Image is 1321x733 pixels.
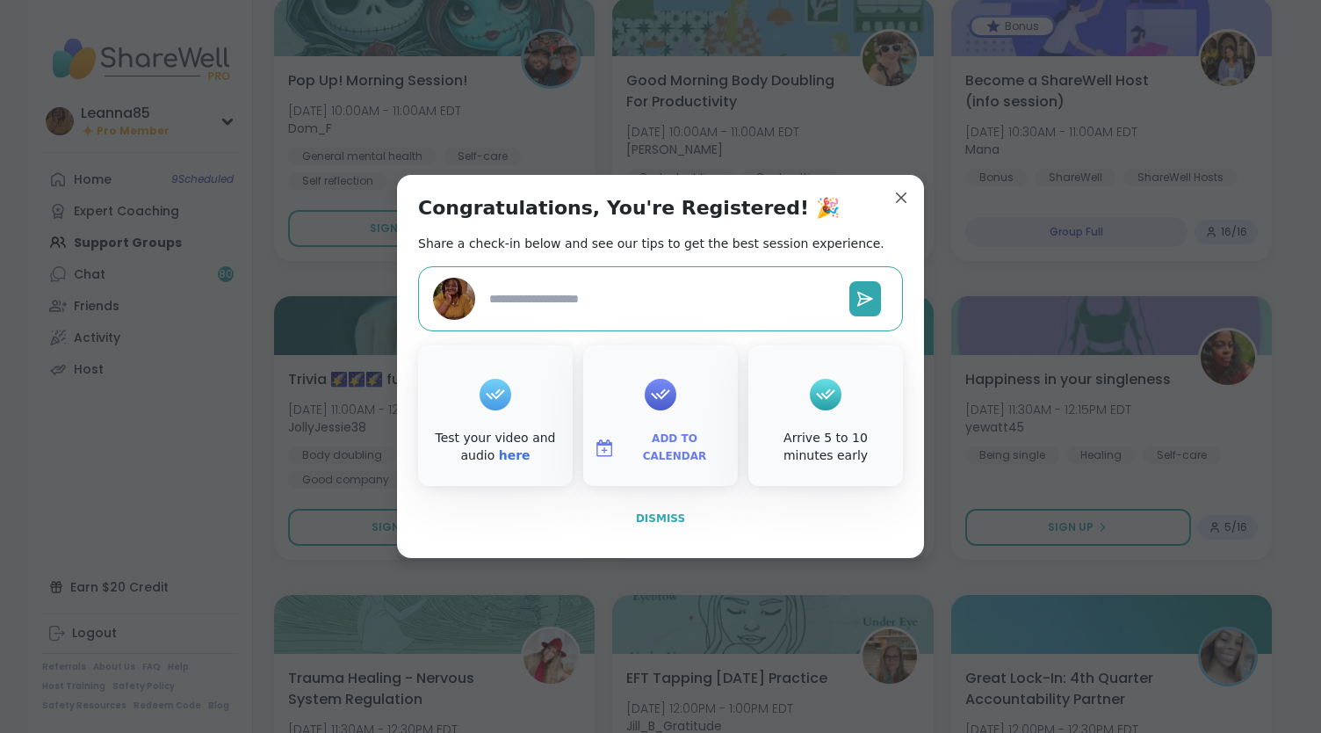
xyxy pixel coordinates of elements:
div: Arrive 5 to 10 minutes early [752,430,899,464]
h1: Congratulations, You're Registered! 🎉 [418,196,840,221]
div: Test your video and audio [422,430,569,464]
img: ShareWell Logomark [594,438,615,459]
button: Dismiss [418,500,903,537]
a: here [499,448,531,462]
span: Add to Calendar [622,431,727,465]
button: Add to Calendar [587,430,734,467]
img: Leanna85 [433,278,475,320]
h2: Share a check-in below and see our tips to get the best session experience. [418,235,884,252]
span: Dismiss [636,512,685,525]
